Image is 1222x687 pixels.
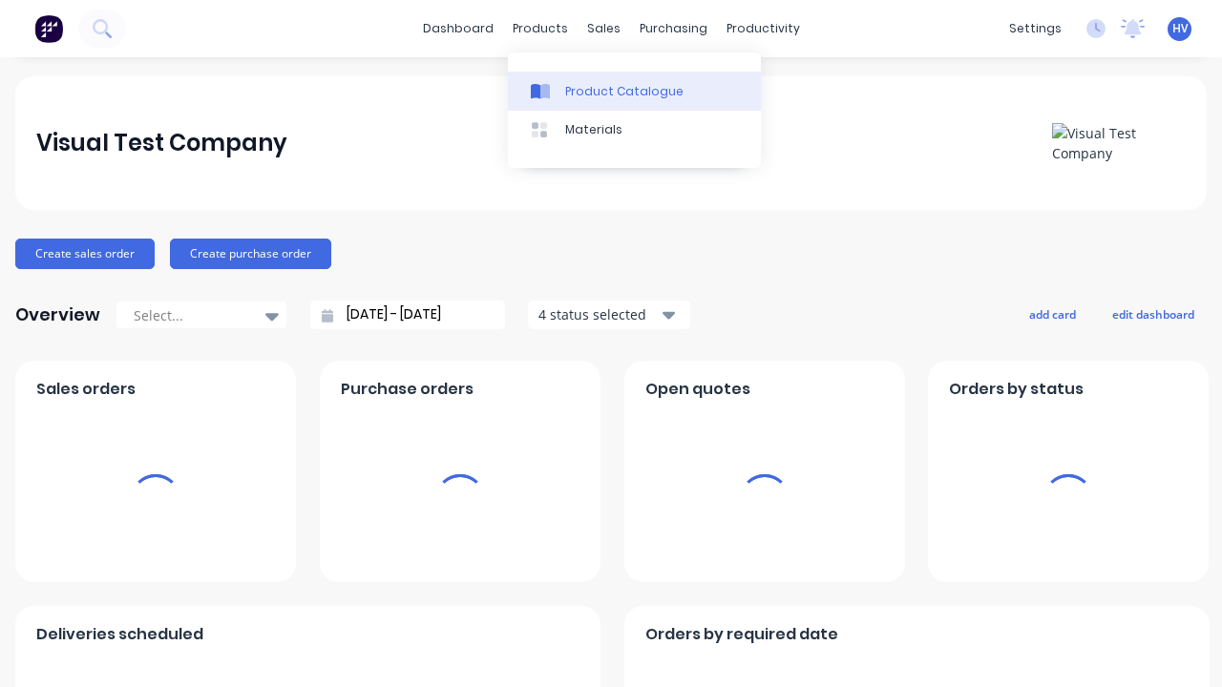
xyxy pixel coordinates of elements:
div: Visual Test Company [36,124,287,162]
div: Materials [565,121,622,138]
button: edit dashboard [1100,302,1207,326]
button: Create purchase order [170,239,331,269]
div: sales [578,14,630,43]
a: Materials [508,111,761,149]
img: Visual Test Company [1052,123,1186,163]
div: productivity [717,14,810,43]
span: Orders by status [949,378,1084,401]
div: products [503,14,578,43]
span: Open quotes [645,378,750,401]
div: purchasing [630,14,717,43]
div: Overview [15,296,100,334]
div: settings [1000,14,1071,43]
span: Deliveries scheduled [36,623,203,646]
button: add card [1017,302,1088,326]
img: Factory [34,14,63,43]
button: 4 status selected [528,301,690,329]
span: HV [1172,20,1188,37]
div: Product Catalogue [565,83,684,100]
span: Sales orders [36,378,136,401]
button: Create sales order [15,239,155,269]
span: Orders by required date [645,623,838,646]
div: 4 status selected [538,304,659,324]
span: Purchase orders [341,378,474,401]
a: dashboard [413,14,503,43]
a: Product Catalogue [508,72,761,110]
